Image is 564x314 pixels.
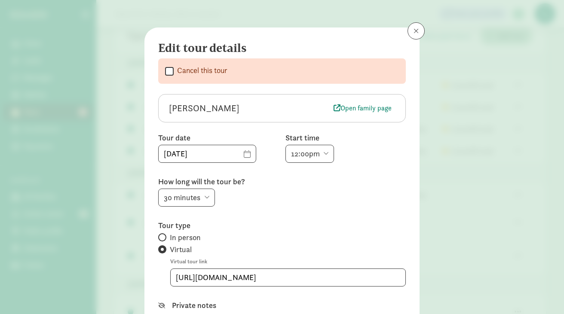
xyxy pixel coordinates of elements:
[158,177,406,187] label: How long will the tour be?
[330,102,395,114] a: Open family page
[158,220,406,231] label: Tour type
[170,256,406,267] label: Virtual tour link
[158,41,399,55] h4: Edit tour details
[170,232,201,243] span: In person
[172,300,406,311] label: Private notes
[169,101,330,115] div: [PERSON_NAME]
[174,65,227,76] label: Cancel this tour
[170,244,192,255] span: Virtual
[158,133,279,143] label: Tour date
[285,133,406,143] label: Start time
[521,273,564,314] iframe: Chat Widget
[334,103,392,113] span: Open family page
